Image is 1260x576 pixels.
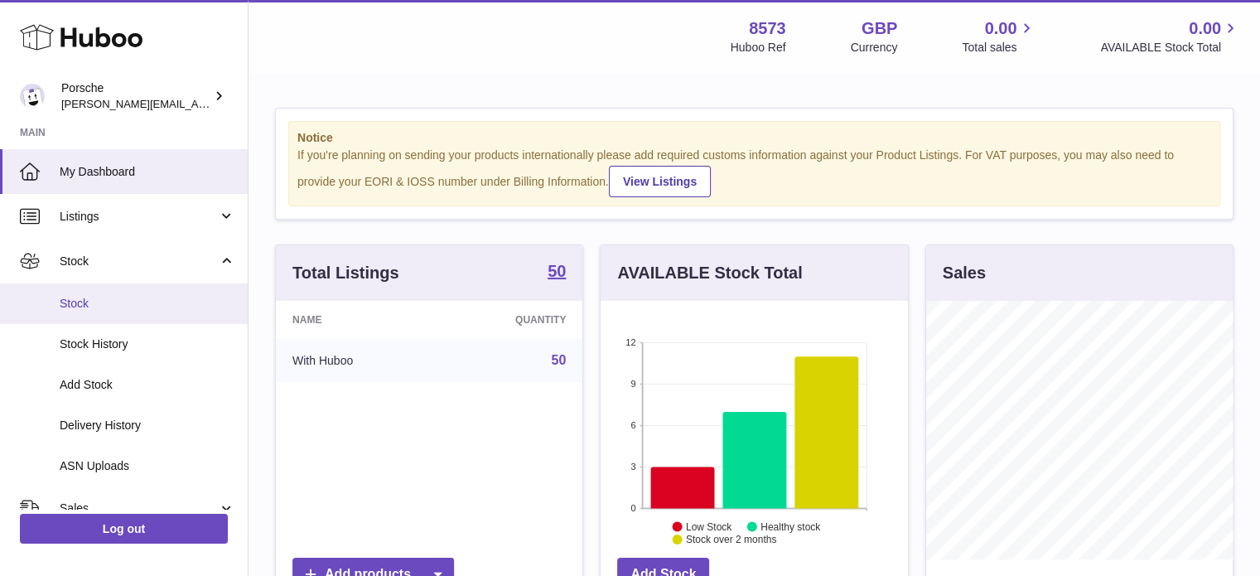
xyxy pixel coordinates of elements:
td: With Huboo [276,339,437,382]
span: My Dashboard [60,164,235,180]
span: Listings [60,209,218,225]
text: Low Stock [686,520,732,532]
a: 0.00 AVAILABLE Stock Total [1100,17,1240,56]
th: Name [276,301,437,339]
a: 50 [548,263,566,283]
div: Porsche [61,80,210,112]
h3: Sales [943,262,986,284]
span: Sales [60,501,218,516]
span: AVAILABLE Stock Total [1100,40,1240,56]
strong: 50 [548,263,566,279]
img: john.crosland@porsche.co.uk [20,84,45,109]
div: If you're planning on sending your products internationally please add required customs informati... [297,148,1211,197]
text: 12 [626,337,636,347]
text: 0 [631,503,636,513]
span: 0.00 [985,17,1017,40]
a: 0.00 Total sales [962,17,1036,56]
span: Stock History [60,336,235,352]
span: Delivery History [60,418,235,433]
strong: GBP [862,17,897,40]
h3: AVAILABLE Stock Total [617,262,802,284]
text: 3 [631,462,636,472]
div: Currency [851,40,898,56]
text: 9 [631,379,636,389]
span: Total sales [962,40,1036,56]
span: ASN Uploads [60,458,235,474]
div: Huboo Ref [731,40,786,56]
a: 50 [552,353,567,367]
strong: Notice [297,130,1211,146]
span: Add Stock [60,377,235,393]
a: View Listings [609,166,711,197]
text: Stock over 2 months [686,534,776,545]
span: [PERSON_NAME][EMAIL_ADDRESS][PERSON_NAME][DOMAIN_NAME] [61,97,421,110]
strong: 8573 [749,17,786,40]
text: Healthy stock [760,520,821,532]
span: Stock [60,296,235,312]
text: 6 [631,420,636,430]
th: Quantity [437,301,582,339]
h3: Total Listings [292,262,399,284]
span: 0.00 [1189,17,1221,40]
span: Stock [60,254,218,269]
a: Log out [20,514,228,544]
